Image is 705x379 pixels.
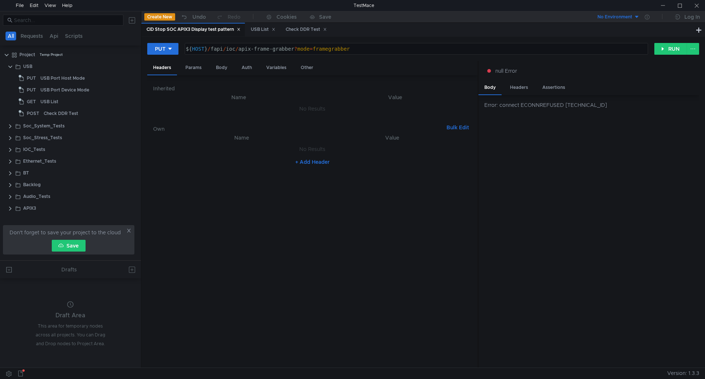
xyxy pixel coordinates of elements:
span: PUT [27,84,36,95]
div: Other [295,61,319,75]
nz-embed-empty: No Results [299,146,325,152]
div: Variables [260,61,292,75]
div: Log In [684,12,700,21]
th: Name [165,133,318,142]
div: Audio_Tests [23,191,50,202]
div: Params [180,61,207,75]
div: Assertions [536,81,571,94]
div: Soc_System_Tests [23,120,65,131]
button: PUT [147,43,178,55]
div: Cookies [276,12,297,21]
button: Redo [211,11,246,22]
div: Body [478,81,502,95]
div: Soc_Stress_Tests [23,132,62,143]
div: No Environment [597,14,632,21]
div: USB Port Device Mode [40,84,89,95]
div: Save [319,14,331,19]
button: Scripts [63,32,85,40]
div: Temp Project [40,49,63,60]
h6: Own [153,124,444,133]
div: Redo [228,12,241,21]
button: Bulk Edit [444,123,472,132]
div: Error: connect ECONNREFUSED [TECHNICAL_ID] [484,101,699,109]
button: Requests [18,32,45,40]
span: GET [27,96,36,107]
div: Headers [147,61,177,75]
th: Name [159,93,318,102]
div: APIX3 [23,203,36,214]
button: All [6,32,16,40]
button: No Environment [589,11,640,23]
div: PUT [155,45,166,53]
th: Value [318,133,466,142]
div: USB List [40,96,58,107]
input: Search... [14,16,119,24]
span: PUT [27,73,36,84]
div: Headers [504,81,534,94]
div: Backlog [23,179,41,190]
div: Ethernet_Tests [23,156,56,167]
button: Save [52,240,86,252]
th: Value [318,93,472,102]
button: Create New [144,13,175,21]
span: Version: 1.3.3 [667,368,699,379]
button: + Add Header [292,158,333,166]
div: Check DDR Test [44,108,78,119]
div: Project [19,49,35,60]
div: IOC_Tests [23,144,45,155]
button: Undo [175,11,211,22]
span: null Error [495,67,517,75]
div: USB [23,61,32,72]
span: POST [27,108,39,119]
div: Body [210,61,233,75]
h6: Inherited [153,84,472,93]
nz-embed-empty: No Results [299,105,325,112]
div: Auth [236,61,258,75]
div: Check DDR Test [286,26,327,33]
div: USB List [251,26,275,33]
div: Drafts [61,265,77,274]
button: RUN [654,43,687,55]
div: USB Port Host Mode [40,73,85,84]
div: CID Stop SOC APIX3 Display test pattern [147,26,241,33]
button: Api [47,32,61,40]
div: Undo [192,12,206,21]
span: Don't forget to save your project to the cloud [10,228,121,237]
div: BT [23,167,29,178]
